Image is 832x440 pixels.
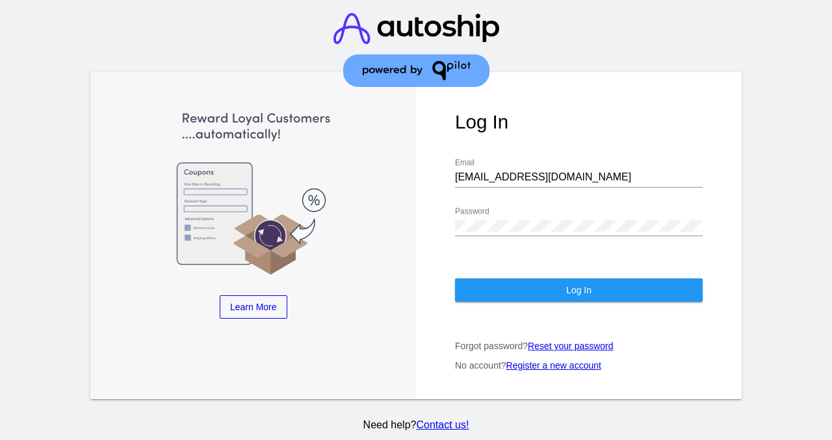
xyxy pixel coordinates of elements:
[528,341,614,351] a: Reset your password
[455,278,703,302] button: Log In
[506,360,601,371] a: Register a new account
[455,171,703,183] input: Email
[455,341,703,351] p: Forgot password?
[416,419,469,430] a: Contact us!
[220,295,287,319] a: Learn More
[129,111,377,276] img: Apply Coupons Automatically to Scheduled Orders with QPilot
[455,360,703,371] p: No account?
[455,111,703,133] h1: Log In
[88,419,744,431] p: Need help?
[566,285,591,295] span: Log In
[230,302,277,312] span: Learn More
